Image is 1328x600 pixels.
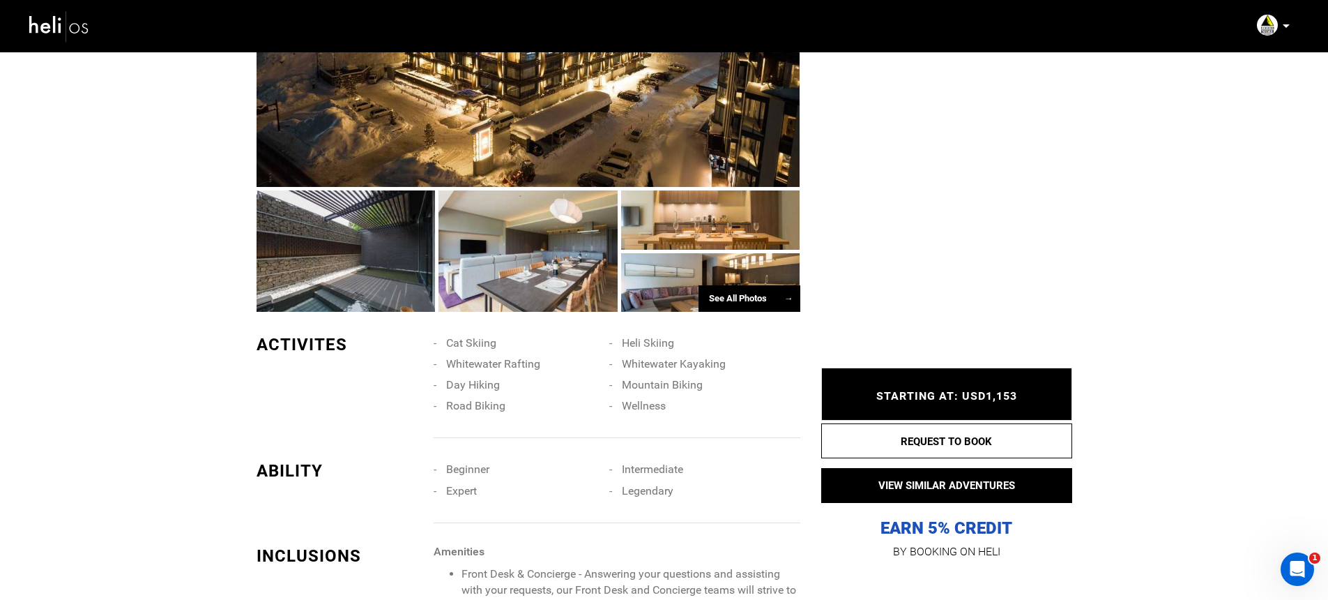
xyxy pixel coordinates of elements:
[446,378,500,391] span: Day Hiking
[446,357,540,370] span: Whitewater Rafting
[1257,15,1278,36] img: b3bcc865aaab25ac3536b0227bee0eb5.png
[821,542,1072,562] p: BY BOOKING ON HELI
[28,8,91,45] img: heli-logo
[784,293,793,303] span: →
[622,399,666,412] span: Wellness
[1281,553,1314,586] iframe: Intercom live chat
[622,463,683,476] span: Intermediate
[257,459,424,483] div: ABILITY
[821,468,1072,503] button: VIEW SIMILAR ADVENTURES
[622,484,673,497] span: Legendary
[257,544,424,568] div: INCLUSIONS
[446,336,496,350] span: Cat Skiing
[876,389,1017,403] span: STARTING AT: USD1,153
[1309,553,1320,564] span: 1
[434,545,484,558] strong: Amenities
[446,463,489,476] span: Beginner
[699,285,800,313] div: See All Photos
[821,423,1072,458] button: REQUEST TO BOOK
[821,378,1072,539] p: EARN 5% CREDIT
[446,484,477,497] span: Expert
[622,357,726,370] span: Whitewater Kayaking
[446,399,505,412] span: Road Biking
[622,378,703,391] span: Mountain Biking
[257,333,424,357] div: ACTIVITES
[622,336,674,350] span: Heli Skiing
